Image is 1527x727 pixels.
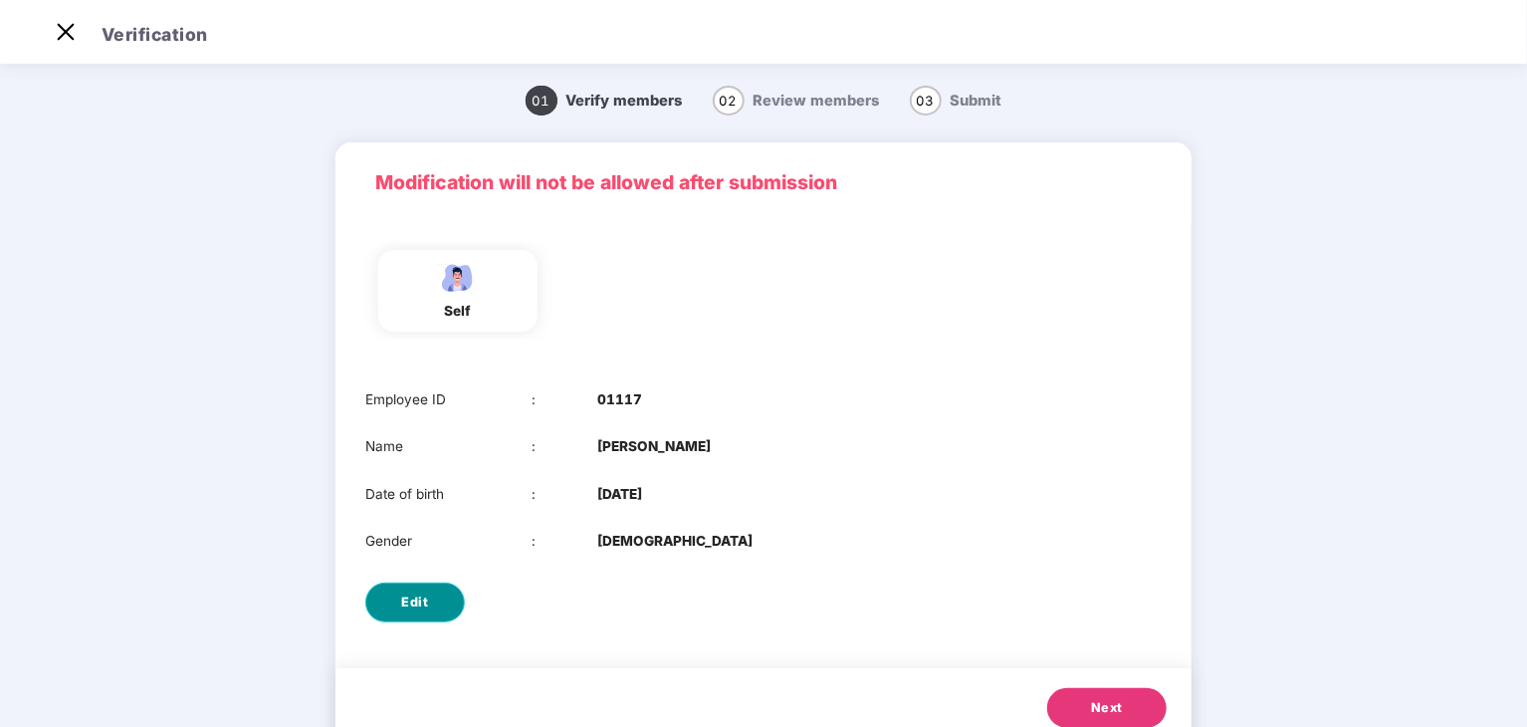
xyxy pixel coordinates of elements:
span: 01 [526,86,557,116]
span: Submit [951,92,1002,110]
div: : [532,531,598,552]
div: : [532,436,598,457]
div: Employee ID [365,389,532,410]
div: self [433,301,483,322]
span: Verify members [566,92,683,110]
div: Gender [365,531,532,552]
span: 02 [713,86,745,116]
p: Modification will not be allowed after submission [375,167,1152,197]
button: Edit [365,583,465,622]
div: Name [365,436,532,457]
div: : [532,389,598,410]
b: [PERSON_NAME] [597,436,711,457]
img: svg+xml;base64,PHN2ZyBpZD0iRW1wbG95ZWVfbWFsZSIgeG1sbnM9Imh0dHA6Ly93d3cudzMub3JnLzIwMDAvc3ZnIiB3aW... [433,260,483,295]
b: 01117 [597,389,642,410]
span: Edit [402,593,429,612]
span: Next [1091,698,1123,718]
span: Review members [754,92,880,110]
b: [DATE] [597,484,642,505]
span: 03 [910,86,942,116]
b: [DEMOGRAPHIC_DATA] [597,531,753,552]
div: Date of birth [365,484,532,505]
div: : [532,484,598,505]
